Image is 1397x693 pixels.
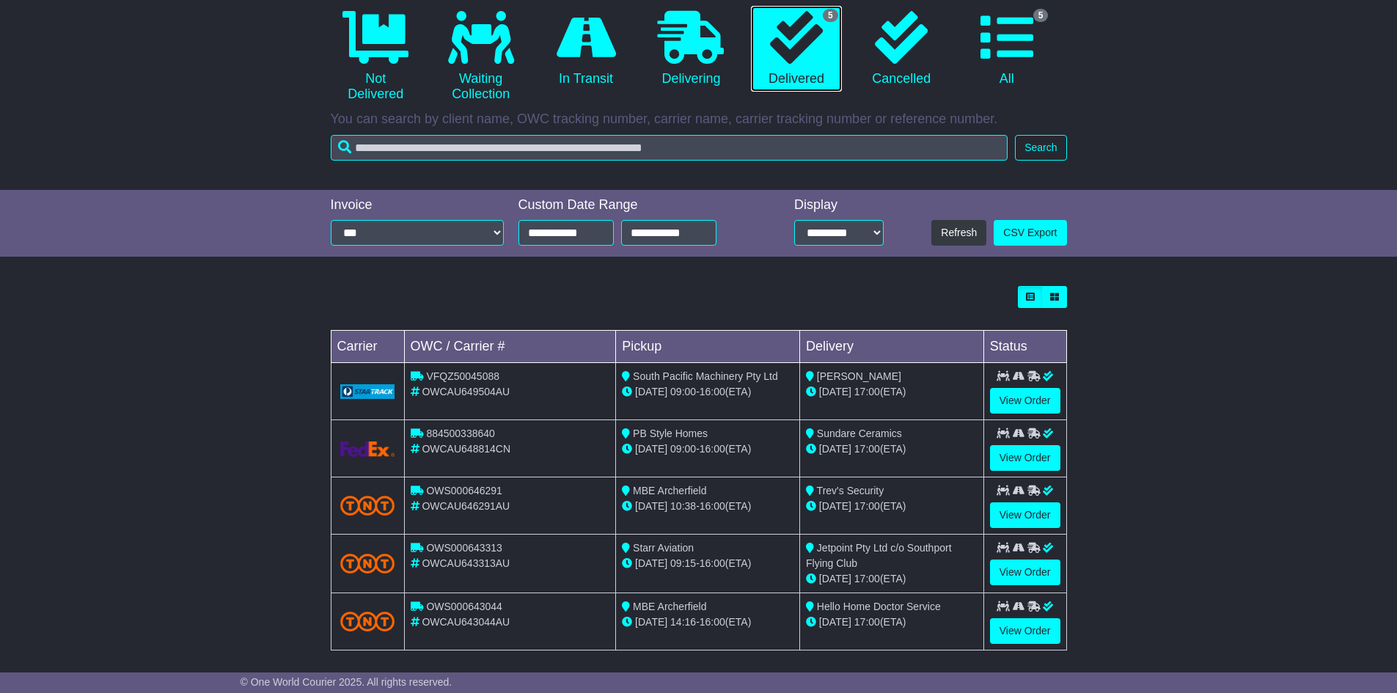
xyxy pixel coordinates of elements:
span: OWCAU648814CN [422,443,510,455]
span: 17:00 [854,573,880,584]
span: OWS000646291 [426,485,502,496]
span: 16:00 [700,557,725,569]
div: - (ETA) [622,499,793,514]
span: [DATE] [635,386,667,397]
span: Trev's Security [817,485,884,496]
span: 16:00 [700,500,725,512]
div: (ETA) [806,499,978,514]
span: OWCAU643044AU [422,616,510,628]
span: 17:00 [854,616,880,628]
a: In Transit [540,6,631,92]
span: OWS000643044 [426,601,502,612]
div: Invoice [331,197,504,213]
button: Search [1015,135,1066,161]
span: 5 [1033,9,1049,22]
span: OWCAU646291AU [422,500,510,512]
span: 5 [823,9,838,22]
div: - (ETA) [622,384,793,400]
span: Hello Home Doctor Service [817,601,941,612]
div: Display [794,197,884,213]
span: 16:00 [700,616,725,628]
span: [DATE] [819,500,851,512]
div: (ETA) [806,615,978,630]
span: [DATE] [819,573,851,584]
td: Status [983,331,1066,363]
span: 10:38 [670,500,696,512]
div: (ETA) [806,571,978,587]
div: - (ETA) [622,441,793,457]
td: Carrier [331,331,404,363]
button: Refresh [931,220,986,246]
span: Sundare Ceramics [817,428,902,439]
span: © One World Courier 2025. All rights reserved. [241,676,452,688]
span: 16:00 [700,386,725,397]
img: TNT_Domestic.png [340,612,395,631]
span: [DATE] [819,443,851,455]
a: 5 All [961,6,1052,92]
span: [DATE] [635,557,667,569]
td: OWC / Carrier # [404,331,616,363]
div: (ETA) [806,384,978,400]
span: 884500338640 [426,428,494,439]
span: Jetpoint Pty Ltd c/o Southport Flying Club [806,542,952,569]
span: 17:00 [854,500,880,512]
span: 09:15 [670,557,696,569]
span: Starr Aviation [633,542,694,554]
a: View Order [990,618,1060,644]
div: (ETA) [806,441,978,457]
span: 09:00 [670,386,696,397]
img: TNT_Domestic.png [340,496,395,516]
img: TNT_Domestic.png [340,554,395,573]
span: 09:00 [670,443,696,455]
span: OWCAU643313AU [422,557,510,569]
span: [DATE] [819,616,851,628]
a: View Order [990,388,1060,414]
td: Delivery [799,331,983,363]
a: CSV Export [994,220,1066,246]
a: View Order [990,560,1060,585]
span: MBE Archerfield [633,485,706,496]
span: 14:16 [670,616,696,628]
span: South Pacific Machinery Pty Ltd [633,370,778,382]
span: OWS000643313 [426,542,502,554]
span: 17:00 [854,443,880,455]
img: GetCarrierServiceLogo [340,384,395,399]
a: Cancelled [857,6,947,92]
span: [PERSON_NAME] [817,370,901,382]
a: Delivering [646,6,736,92]
img: GetCarrierServiceLogo [340,441,395,457]
span: MBE Archerfield [633,601,706,612]
span: 17:00 [854,386,880,397]
span: [DATE] [635,500,667,512]
div: Custom Date Range [518,197,754,213]
a: View Order [990,502,1060,528]
a: View Order [990,445,1060,471]
span: [DATE] [819,386,851,397]
td: Pickup [616,331,800,363]
p: You can search by client name, OWC tracking number, carrier name, carrier tracking number or refe... [331,111,1067,128]
a: 5 Delivered [751,6,841,92]
span: 16:00 [700,443,725,455]
span: [DATE] [635,443,667,455]
a: Waiting Collection [436,6,526,108]
span: VFQZ50045088 [426,370,499,382]
span: [DATE] [635,616,667,628]
span: PB Style Homes [633,428,708,439]
a: Not Delivered [331,6,421,108]
div: - (ETA) [622,615,793,630]
span: OWCAU649504AU [422,386,510,397]
div: - (ETA) [622,556,793,571]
